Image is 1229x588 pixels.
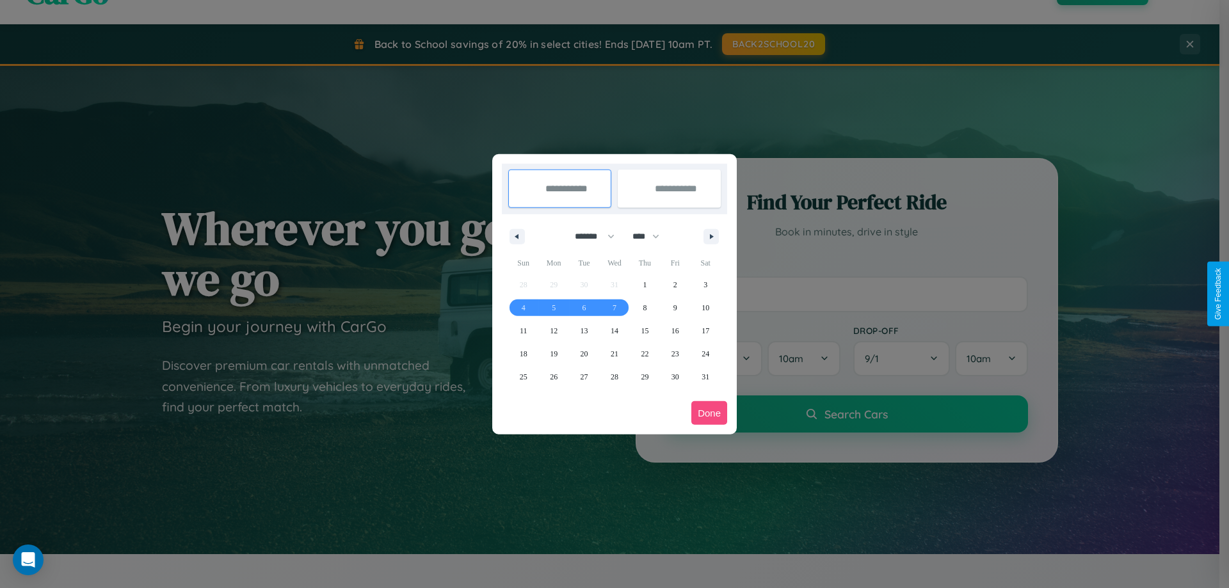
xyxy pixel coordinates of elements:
[569,319,599,342] button: 13
[599,253,629,273] span: Wed
[702,296,709,319] span: 10
[599,365,629,388] button: 28
[569,365,599,388] button: 27
[550,319,558,342] span: 12
[643,296,647,319] span: 8
[538,296,568,319] button: 5
[520,342,527,365] span: 18
[630,253,660,273] span: Thu
[691,365,721,388] button: 31
[13,544,44,575] div: Open Intercom Messenger
[522,296,526,319] span: 4
[630,342,660,365] button: 22
[611,319,618,342] span: 14
[641,319,648,342] span: 15
[643,273,647,296] span: 1
[611,365,618,388] span: 28
[660,273,690,296] button: 2
[569,342,599,365] button: 20
[671,365,679,388] span: 30
[660,365,690,388] button: 30
[691,273,721,296] button: 3
[671,342,679,365] span: 23
[538,365,568,388] button: 26
[538,253,568,273] span: Mon
[599,342,629,365] button: 21
[508,296,538,319] button: 4
[538,342,568,365] button: 19
[520,365,527,388] span: 25
[702,319,709,342] span: 17
[581,319,588,342] span: 13
[508,319,538,342] button: 11
[691,253,721,273] span: Sat
[673,296,677,319] span: 9
[569,253,599,273] span: Tue
[630,296,660,319] button: 8
[538,319,568,342] button: 12
[581,342,588,365] span: 20
[691,401,727,425] button: Done
[691,342,721,365] button: 24
[630,365,660,388] button: 29
[569,296,599,319] button: 6
[599,296,629,319] button: 7
[613,296,616,319] span: 7
[550,365,558,388] span: 26
[1214,268,1223,320] div: Give Feedback
[611,342,618,365] span: 21
[660,253,690,273] span: Fri
[660,342,690,365] button: 23
[660,296,690,319] button: 9
[641,365,648,388] span: 29
[702,342,709,365] span: 24
[641,342,648,365] span: 22
[691,319,721,342] button: 17
[703,273,707,296] span: 3
[702,365,709,388] span: 31
[630,273,660,296] button: 1
[582,296,586,319] span: 6
[599,319,629,342] button: 14
[552,296,556,319] span: 5
[508,342,538,365] button: 18
[508,253,538,273] span: Sun
[691,296,721,319] button: 10
[630,319,660,342] button: 15
[508,365,538,388] button: 25
[581,365,588,388] span: 27
[671,319,679,342] span: 16
[520,319,527,342] span: 11
[660,319,690,342] button: 16
[673,273,677,296] span: 2
[550,342,558,365] span: 19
